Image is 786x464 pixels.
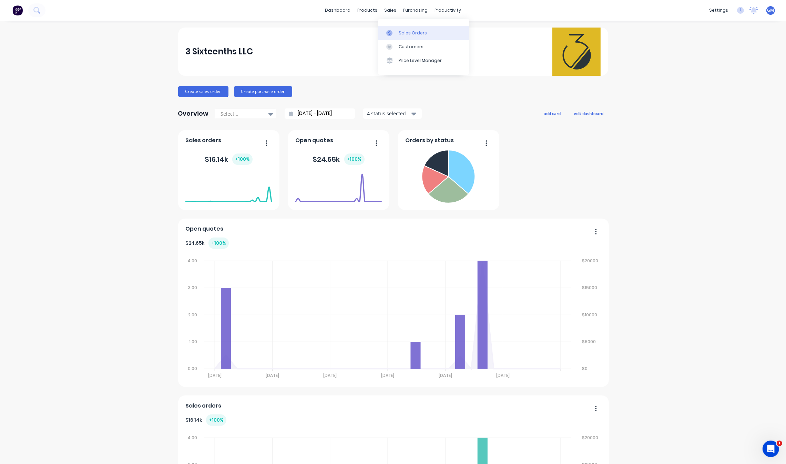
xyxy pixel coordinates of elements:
[188,285,197,291] tspan: 3.00
[313,154,365,165] div: $ 24.65k
[777,441,782,446] span: 1
[378,26,469,40] a: Sales Orders
[185,402,221,410] span: Sales orders
[583,285,598,291] tspan: $15000
[187,435,197,441] tspan: 4.00
[400,5,431,15] div: purchasing
[405,136,454,145] span: Orders by status
[187,258,197,264] tspan: 4.00
[205,154,253,165] div: $ 16.14k
[232,154,253,165] div: + 100 %
[354,5,381,15] div: products
[399,44,423,50] div: Customers
[583,366,588,372] tspan: $0
[570,109,608,118] button: edit dashboard
[178,86,228,97] button: Create sales order
[378,54,469,67] a: Price Level Manager
[399,30,427,36] div: Sales Orders
[540,109,565,118] button: add card
[706,5,732,15] div: settings
[208,238,229,249] div: + 100 %
[583,312,598,318] tspan: $10000
[234,86,292,97] button: Create purchase order
[381,373,395,379] tspan: [DATE]
[363,108,422,119] button: 4 status selected
[583,435,599,441] tspan: $20000
[188,366,197,372] tspan: 0.00
[206,414,226,426] div: + 100 %
[185,414,226,426] div: $ 16.14k
[185,45,253,59] div: 3 Sixteenths LLC
[431,5,465,15] div: productivity
[767,7,774,13] span: GM
[344,154,365,165] div: + 100 %
[367,110,410,117] div: 4 status selected
[321,5,354,15] a: dashboard
[439,373,452,379] tspan: [DATE]
[583,339,596,345] tspan: $5000
[189,339,197,345] tspan: 1.00
[185,238,229,249] div: $ 24.65k
[399,57,442,64] div: Price Level Manager
[185,136,221,145] span: Sales orders
[381,5,400,15] div: sales
[324,373,337,379] tspan: [DATE]
[208,373,222,379] tspan: [DATE]
[497,373,510,379] tspan: [DATE]
[266,373,279,379] tspan: [DATE]
[295,136,333,145] span: Open quotes
[378,40,469,54] a: Customers
[188,312,197,318] tspan: 2.00
[178,107,209,120] div: Overview
[763,441,779,457] iframe: Intercom live chat
[12,5,23,15] img: Factory
[552,28,601,76] img: 3 Sixteenths LLC
[583,258,599,264] tspan: $20000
